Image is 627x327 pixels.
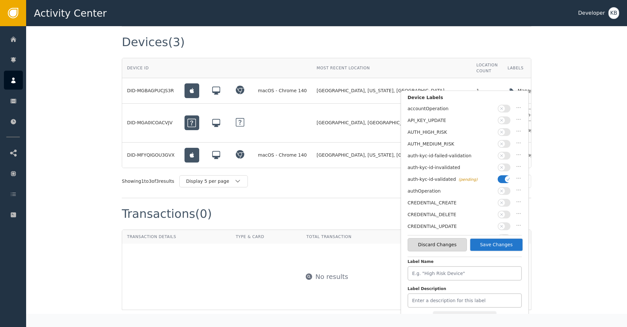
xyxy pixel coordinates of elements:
span: [GEOGRAPHIC_DATA], [GEOGRAPHIC_DATA], [GEOGRAPHIC_DATA] [316,119,466,126]
input: Enter a description for this label [408,293,522,308]
th: Device ID [122,58,180,78]
div: auth-kyc-id-failed-validation [408,152,494,159]
label: Label Name [408,259,522,266]
div: Device Labels [408,94,522,104]
div: accountOperation [408,105,494,112]
th: Type & Card [231,230,301,244]
button: Display 5 per page [179,175,248,187]
input: E.g. "High Risk Device" [408,266,522,281]
div: No results [315,272,348,282]
button: KB [608,7,619,19]
div: CREDENTIAL_CREATE [408,199,494,206]
div: macOS - Chrome 140 [258,87,307,94]
div: authOperation [408,188,494,195]
th: Total Transaction [301,230,403,244]
div: Devices (3) [122,36,185,48]
div: Display 5 per page [186,178,234,185]
div: DID-MFYQIGOU3GVX [127,152,175,159]
div: Showing 1 to 3 of 3 results [122,178,174,185]
div: DID-MGA0ICOACVJV [127,119,175,126]
th: Transaction Details [122,230,231,244]
th: Most Recent Location [312,58,471,78]
div: AUTH_HIGH_RISK [408,129,494,136]
th: Labels [503,58,585,78]
div: auth-kyc-id-invalidated [408,164,494,171]
button: Discard Changes [408,238,467,251]
span: Activity Center [34,6,107,21]
div: macOS - Chrome 140 [258,152,307,159]
span: [GEOGRAPHIC_DATA], [US_STATE], [GEOGRAPHIC_DATA] [316,152,444,159]
div: auth-kyc-id-validated [408,176,494,183]
span: (pending) [458,177,477,182]
div: CREDENTIAL_UPDATE [408,223,494,230]
div: DID-MGBAGPUCJS3R [127,87,175,94]
div: Transactions (0) [122,208,212,220]
div: 1 [476,87,498,94]
div: AUTH_MEDIUM_RISK [408,141,494,147]
div: Manage device labels [518,87,569,94]
div: CREDENTIAL_DELETE [408,211,494,218]
th: Location Count [472,58,503,78]
button: Manage device labels [507,84,580,97]
div: DEVICE_SEEN_ONCE [408,235,494,242]
div: API_KEY_UPDATE [408,117,494,124]
button: Save Changes [470,238,523,251]
div: Developer [578,9,605,17]
span: [GEOGRAPHIC_DATA], [US_STATE], [GEOGRAPHIC_DATA] [316,87,444,94]
label: Label Description [408,286,522,293]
